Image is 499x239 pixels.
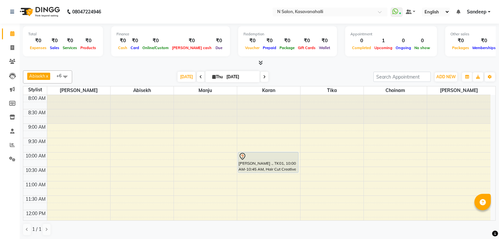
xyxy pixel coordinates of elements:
[471,46,497,50] span: Memberships
[350,46,373,50] span: Completed
[29,73,45,79] span: Abisekh
[243,46,261,50] span: Voucher
[129,37,141,45] div: ₹0
[48,37,61,45] div: ₹0
[238,152,298,173] div: [PERSON_NAME] ., TK01, 10:00 AM-10:45 AM, Hair Cut Creative -1199
[373,37,394,45] div: 1
[350,31,432,37] div: Appointment
[32,226,41,233] span: 1 / 1
[17,3,62,21] img: logo
[177,72,196,82] span: [DATE]
[61,37,79,45] div: ₹0
[237,86,300,95] span: Karan
[129,46,141,50] span: Card
[467,9,487,15] span: Sandeep
[24,196,47,203] div: 11:30 AM
[23,86,47,93] div: Stylist
[243,37,261,45] div: ₹0
[261,46,278,50] span: Prepaid
[471,37,497,45] div: ₹0
[27,95,47,102] div: 8:00 AM
[350,37,373,45] div: 0
[261,37,278,45] div: ₹0
[170,46,213,50] span: [PERSON_NAME] cash
[79,46,98,50] span: Products
[436,74,456,79] span: ADD NEW
[278,37,296,45] div: ₹0
[243,31,332,37] div: Redemption
[450,37,471,45] div: ₹0
[317,37,332,45] div: ₹0
[111,86,174,95] span: Abisekh
[141,46,170,50] span: Online/Custom
[394,46,413,50] span: Ongoing
[24,153,47,159] div: 10:00 AM
[435,72,457,82] button: ADD NEW
[24,181,47,188] div: 11:00 AM
[301,86,364,95] span: Tika
[28,46,48,50] span: Expenses
[213,37,225,45] div: ₹0
[72,3,101,21] b: 08047224946
[278,46,296,50] span: Package
[116,31,225,37] div: Finance
[364,86,427,95] span: Choinam
[296,37,317,45] div: ₹0
[296,46,317,50] span: Gift Cards
[24,167,47,174] div: 10:30 AM
[413,37,432,45] div: 0
[317,46,332,50] span: Wallet
[116,37,129,45] div: ₹0
[174,86,237,95] span: Manju
[373,46,394,50] span: Upcoming
[25,210,47,217] div: 12:00 PM
[394,37,413,45] div: 0
[224,72,257,82] input: 2025-09-04
[27,124,47,131] div: 9:00 AM
[28,37,48,45] div: ₹0
[48,46,61,50] span: Sales
[28,31,98,37] div: Total
[56,73,67,78] span: +6
[61,46,79,50] span: Services
[79,37,98,45] div: ₹0
[47,86,110,95] span: [PERSON_NAME]
[373,72,431,82] input: Search Appointment
[211,74,224,79] span: Thu
[116,46,129,50] span: Cash
[413,46,432,50] span: No show
[427,86,490,95] span: [PERSON_NAME]
[214,46,224,50] span: Due
[27,109,47,116] div: 8:30 AM
[170,37,213,45] div: ₹0
[450,46,471,50] span: Packages
[141,37,170,45] div: ₹0
[27,138,47,145] div: 9:30 AM
[45,73,48,79] a: x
